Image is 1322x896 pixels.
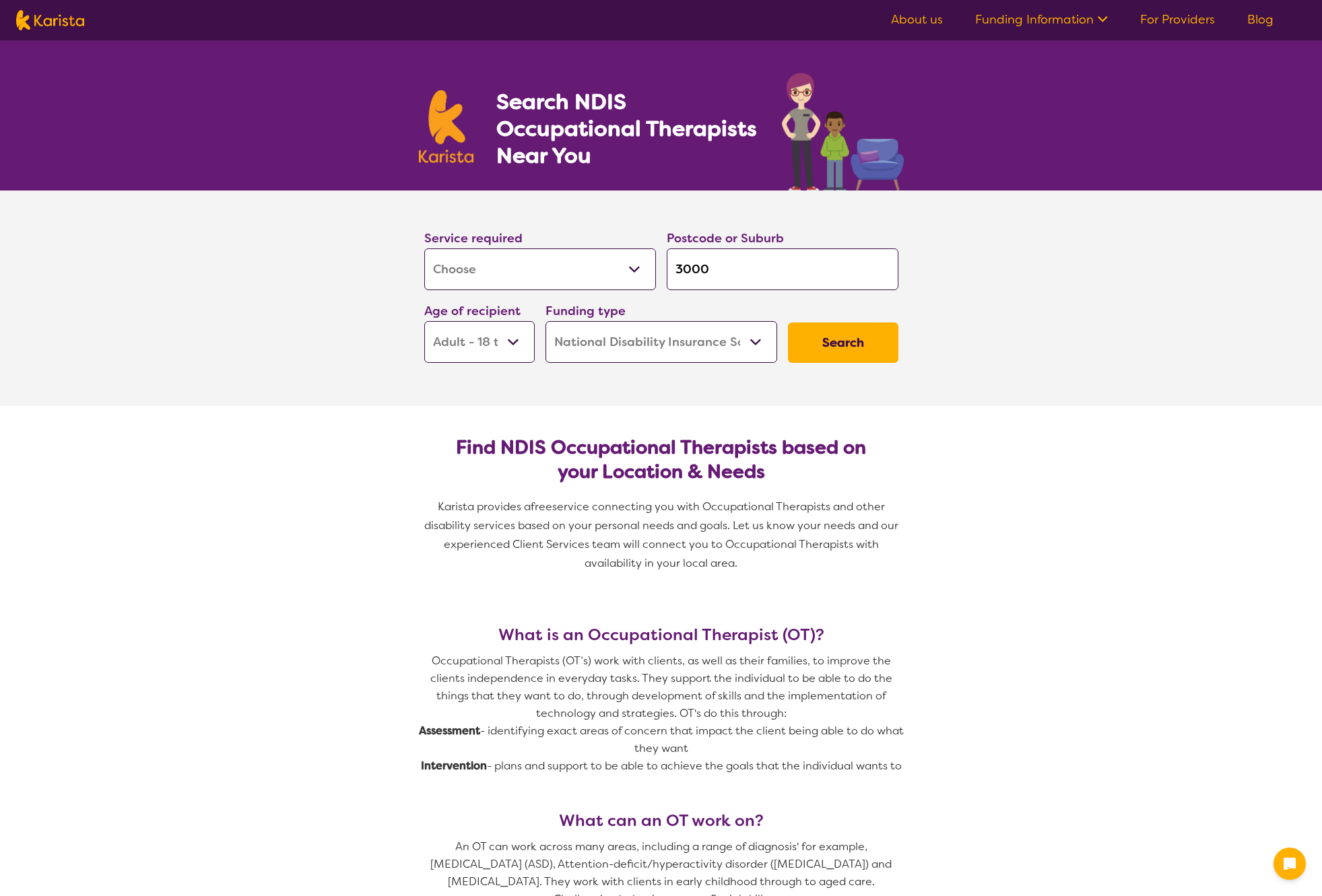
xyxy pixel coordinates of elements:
strong: Assessment [419,724,480,738]
label: Funding type [546,303,626,319]
p: An OT can work across many areas, including a range of diagnosis' for example, [MEDICAL_DATA] (AS... [419,838,904,891]
p: - identifying exact areas of concern that impact the client being able to do what they want [419,722,904,757]
span: service connecting you with Occupational Therapists and other disability services based on your p... [424,499,901,570]
img: Karista logo [16,10,84,30]
button: Search [788,322,898,363]
p: - plans and support to be able to achieve the goals that the individual wants to [419,757,904,775]
img: Karista logo [419,90,474,163]
a: Funding Information [975,11,1108,28]
label: Service required [424,230,523,246]
strong: Intervention [421,759,487,773]
input: Type [667,248,898,290]
a: About us [891,11,943,28]
span: Karista provides a [438,499,531,514]
p: Occupational Therapists (OT’s) work with clients, as well as their families, to improve the clien... [419,652,904,722]
a: For Providers [1140,11,1215,28]
h2: Find NDIS Occupational Therapists based on your Location & Needs [435,436,888,484]
a: Blog [1247,11,1274,28]
h1: Search NDIS Occupational Therapists Near You [496,88,758,169]
h3: What is an Occupational Therapist (OT)? [419,625,904,644]
label: Postcode or Suburb [667,230,784,246]
label: Age of recipient [424,303,521,319]
h3: What can an OT work on? [419,811,904,830]
img: occupational-therapy [782,73,904,191]
span: free [531,499,552,514]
